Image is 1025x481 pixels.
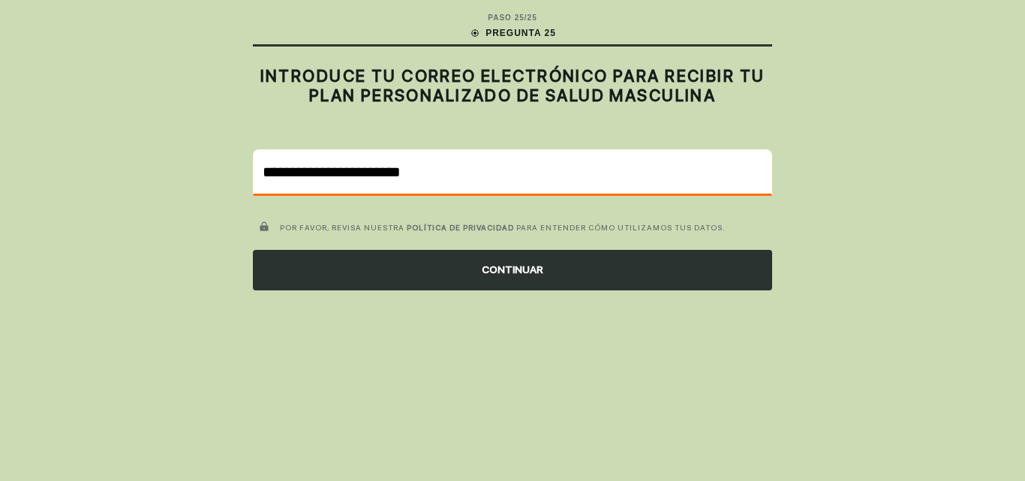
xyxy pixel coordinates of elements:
a: POLÍTICA DE PRIVACIDAD [407,223,514,232]
div: PREGUNTA 25 [469,26,556,40]
span: POR FAVOR, REVISA NUESTRA PARA ENTENDER CÓMO UTILIZAMOS TUS DATOS. [280,223,726,232]
div: CONTINUAR [253,250,772,290]
h2: INTRODUCE TU CORREO ELECTRÓNICO PARA RECIBIR TU PLAN PERSONALIZADO DE SALUD MASCULINA [253,66,772,106]
div: PASO 25 / 25 [488,12,537,23]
